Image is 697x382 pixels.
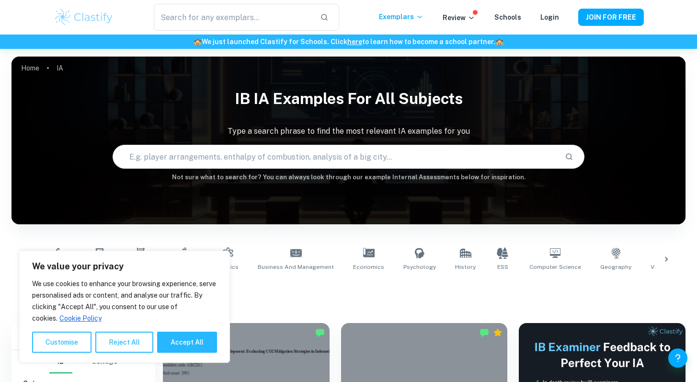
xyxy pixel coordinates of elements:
div: Premium [493,328,503,337]
a: Login [540,13,559,21]
span: Business and Management [258,263,334,271]
button: Customise [32,332,91,353]
span: Psychology [403,263,436,271]
span: Computer Science [529,263,581,271]
span: Economics [353,263,384,271]
input: E.g. player arrangements, enthalpy of combustion, analysis of a big city... [113,143,557,170]
img: Marked [315,328,325,337]
input: Search for any exemplars... [154,4,312,31]
a: Schools [494,13,521,21]
h6: Filter exemplars [11,323,155,350]
button: Search [561,149,577,165]
p: We value your privacy [32,261,217,272]
div: We value your privacy [19,251,230,363]
span: 🏫 [495,38,503,46]
p: We use cookies to enhance your browsing experience, serve personalised ads or content, and analys... [32,278,217,324]
a: Cookie Policy [59,314,102,323]
button: Accept All [157,332,217,353]
span: Geography [600,263,631,271]
button: Help and Feedback [668,348,687,368]
h6: We just launched Clastify for Schools. Click to learn how to become a school partner. [2,36,695,47]
img: Clastify logo [54,8,114,27]
h1: IB IA examples for all subjects [11,83,686,114]
span: 🏫 [194,38,202,46]
h1: All IA Examples [45,283,651,300]
button: JOIN FOR FREE [578,9,644,26]
img: Marked [480,328,489,337]
p: Type a search phrase to find the most relevant IA examples for you [11,126,686,137]
span: ESS [497,263,508,271]
span: History [455,263,476,271]
p: Review [443,12,475,23]
a: here [347,38,362,46]
h6: Not sure what to search for? You can always look through our example Internal Assessments below f... [11,173,686,182]
button: Reject All [95,332,153,353]
p: IA [57,63,63,73]
a: Home [21,61,39,75]
p: Exemplars [379,12,423,22]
